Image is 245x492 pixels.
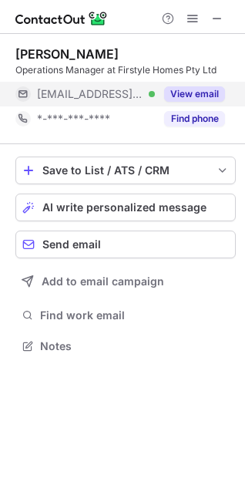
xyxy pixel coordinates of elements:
button: Add to email campaign [15,268,236,295]
span: Add to email campaign [42,275,164,288]
div: [PERSON_NAME] [15,46,119,62]
div: Operations Manager at Firstyle Homes Pty Ltd [15,63,236,77]
span: Find work email [40,308,230,322]
button: Reveal Button [164,86,225,102]
span: AI write personalized message [42,201,206,214]
span: Send email [42,238,101,251]
button: save-profile-one-click [15,157,236,184]
button: Find work email [15,305,236,326]
button: Send email [15,231,236,258]
div: Save to List / ATS / CRM [42,164,209,177]
span: [EMAIL_ADDRESS][DOMAIN_NAME] [37,87,143,101]
button: Notes [15,335,236,357]
img: ContactOut v5.3.10 [15,9,108,28]
button: Reveal Button [164,111,225,126]
button: AI write personalized message [15,194,236,221]
span: Notes [40,339,230,353]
